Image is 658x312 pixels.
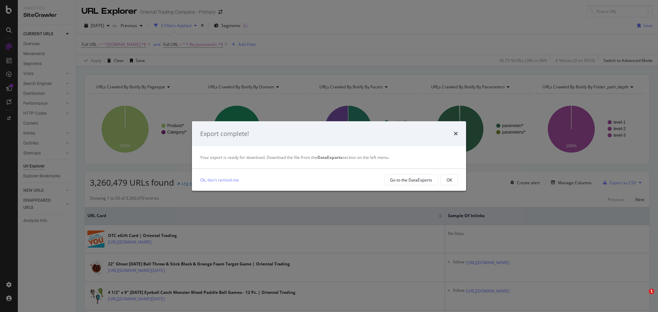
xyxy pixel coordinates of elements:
[635,289,651,305] iframe: Intercom live chat
[317,154,342,160] strong: DataExports
[441,174,458,185] button: OK
[454,129,458,138] div: times
[200,154,458,160] div: Your export is ready for download. Download the file from the
[390,177,432,183] div: Go to the DataExports
[200,176,239,184] a: Ok, don't remind me
[317,154,389,160] span: section on the left menu.
[447,177,452,183] div: OK
[200,129,249,138] div: Export complete!
[384,174,438,185] button: Go to the DataExports
[649,289,654,294] span: 1
[192,121,466,191] div: modal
